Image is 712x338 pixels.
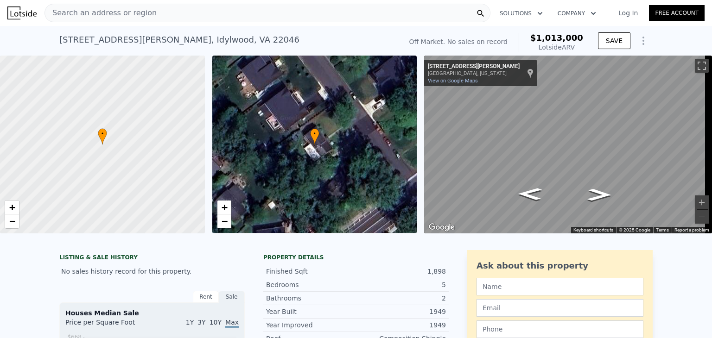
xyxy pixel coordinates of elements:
[266,320,356,330] div: Year Improved
[59,254,245,263] div: LISTING & SALE HISTORY
[356,280,446,289] div: 5
[634,31,653,50] button: Show Options
[59,263,245,280] div: No sales history record for this property.
[45,7,157,19] span: Search an address or region
[263,254,449,261] div: Property details
[695,210,709,224] button: Zoom out
[59,33,299,46] div: [STREET_ADDRESS][PERSON_NAME] , Idylwood , VA 22046
[428,70,520,76] div: [GEOGRAPHIC_DATA], [US_STATE]
[578,186,622,204] path: Go Northwest, Tod St
[221,215,227,227] span: −
[266,267,356,276] div: Finished Sqft
[98,128,107,144] div: •
[424,56,712,233] div: Street View
[5,214,19,228] a: Zoom out
[356,320,446,330] div: 1949
[9,201,15,213] span: +
[266,307,356,316] div: Year Built
[649,5,705,21] a: Free Account
[477,259,643,272] div: Ask about this property
[426,221,457,233] a: Open this area in Google Maps (opens a new window)
[217,200,231,214] a: Zoom in
[356,307,446,316] div: 1949
[5,200,19,214] a: Zoom in
[193,291,219,303] div: Rent
[186,319,194,326] span: 1Y
[217,214,231,228] a: Zoom out
[310,130,319,138] span: •
[619,227,650,232] span: © 2025 Google
[356,267,446,276] div: 1,898
[266,280,356,289] div: Bedrooms
[225,319,239,328] span: Max
[356,294,446,303] div: 2
[656,227,669,232] a: Terms
[508,185,552,203] path: Go Southeast, Tod St
[530,33,583,43] span: $1,013,000
[477,278,643,295] input: Name
[9,215,15,227] span: −
[477,299,643,317] input: Email
[197,319,205,326] span: 3Y
[266,294,356,303] div: Bathrooms
[310,128,319,144] div: •
[426,221,457,233] img: Google
[527,68,534,78] a: Show location on map
[598,32,630,49] button: SAVE
[477,320,643,338] input: Phone
[210,319,222,326] span: 10Y
[695,195,709,209] button: Zoom in
[428,63,520,70] div: [STREET_ADDRESS][PERSON_NAME]
[695,59,709,73] button: Toggle fullscreen view
[65,308,239,318] div: Houses Median Sale
[573,227,613,233] button: Keyboard shortcuts
[65,318,152,332] div: Price per Square Foot
[7,6,37,19] img: Lotside
[424,56,712,233] div: Map
[219,291,245,303] div: Sale
[98,130,107,138] span: •
[221,201,227,213] span: +
[409,37,508,46] div: Off Market. No sales on record
[530,43,583,52] div: Lotside ARV
[607,8,649,18] a: Log In
[428,78,478,84] a: View on Google Maps
[492,5,550,22] button: Solutions
[674,227,709,232] a: Report a problem
[550,5,604,22] button: Company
